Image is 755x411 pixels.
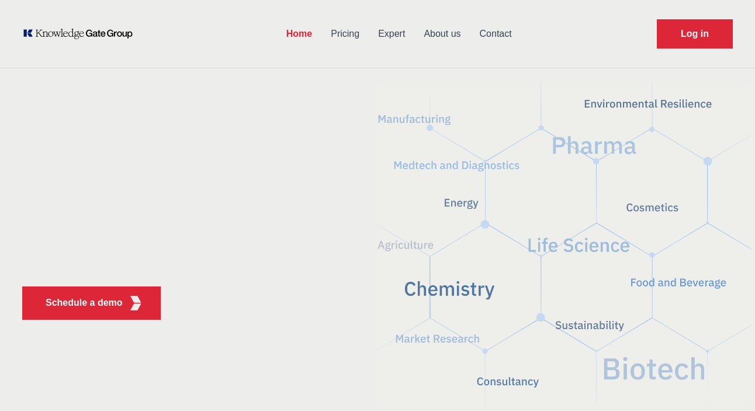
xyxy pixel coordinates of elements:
[470,19,521,49] a: Contact
[22,286,161,320] button: Schedule a demoKGG Fifth Element RED
[277,19,321,49] a: Home
[414,19,470,49] a: About us
[369,19,414,49] a: Expert
[46,296,123,310] p: Schedule a demo
[129,296,143,310] img: KGG Fifth Element RED
[22,28,141,40] a: KOL Knowledge Platform: Talk to Key External Experts (KEE)
[657,19,733,49] a: Request Demo
[321,19,369,49] a: Pricing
